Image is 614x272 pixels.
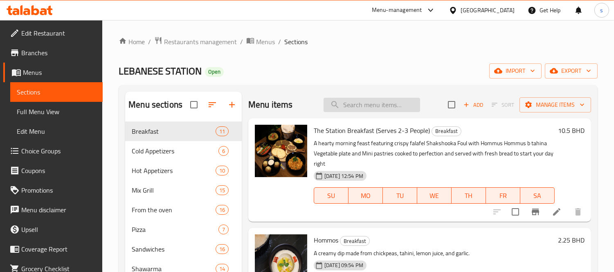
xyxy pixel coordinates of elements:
button: delete [568,202,588,222]
a: Edit Restaurant [3,23,103,43]
a: Menu disclaimer [3,200,103,220]
button: Manage items [520,97,591,112]
button: WE [417,187,452,204]
div: Breakfast [432,126,461,136]
div: items [216,126,229,136]
p: A hearty morning feast featuring crispy falafel Shakshooka Foul with Hommus Hommus b tahina Veget... [314,138,555,169]
span: Select all sections [185,96,202,113]
a: Sections [10,82,103,102]
span: Sort sections [202,95,222,115]
div: Hot Appetizers10 [125,161,242,180]
img: The Station Breakfast (Serves 2-3 People) [255,125,307,177]
a: Edit menu item [552,207,562,217]
a: Upsell [3,220,103,239]
button: export [545,63,598,79]
span: Select section first [486,99,520,111]
span: s [600,6,603,15]
span: WE [421,190,448,202]
button: Branch-specific-item [526,202,545,222]
span: Manage items [526,100,585,110]
p: A creamy dip made from chickpeas, tahini, lemon juice, and garlic. [314,248,555,259]
span: Menus [256,37,275,47]
span: 16 [216,206,228,214]
span: Upsell [21,225,96,234]
span: Pizza [132,225,218,234]
li: / [148,37,151,47]
span: Sections [284,37,308,47]
span: Breakfast [132,126,215,136]
span: Menu disclaimer [21,205,96,215]
span: Cold Appetizers [132,146,218,156]
div: Menu-management [372,5,422,15]
span: import [496,66,535,76]
span: Sandwiches [132,244,215,254]
a: Promotions [3,180,103,200]
span: Add item [460,99,486,111]
span: Edit Menu [17,126,96,136]
span: 15 [216,187,228,194]
div: items [216,185,229,195]
a: Choice Groups [3,141,103,161]
span: Restaurants management [164,37,237,47]
span: Sections [17,87,96,97]
span: Breakfast [340,236,369,246]
span: 16 [216,245,228,253]
span: The Station Breakfast (Serves 2-3 People) [314,124,430,137]
span: Add [462,100,484,110]
a: Coupons [3,161,103,180]
span: Promotions [21,185,96,195]
button: MO [349,187,383,204]
span: [DATE] 09:54 PM [321,261,367,269]
span: Breakfast [432,126,461,136]
h6: 10.5 BHD [558,125,585,136]
span: MO [352,190,380,202]
span: Coupons [21,166,96,175]
span: Open [205,68,224,75]
div: Pizza7 [125,220,242,239]
div: Open [205,67,224,77]
span: TH [455,190,483,202]
span: Mix Grill [132,185,215,195]
a: Branches [3,43,103,63]
h2: Menu items [248,99,293,111]
a: Edit Menu [10,121,103,141]
span: From the oven [132,205,215,215]
span: Coverage Report [21,244,96,254]
button: import [489,63,542,79]
input: search [324,98,420,112]
span: Hommos [314,234,338,246]
div: Breakfast11 [125,121,242,141]
div: items [218,225,229,234]
div: items [216,166,229,175]
span: Hot Appetizers [132,166,215,175]
a: Full Menu View [10,102,103,121]
a: Restaurants management [154,36,237,47]
button: SU [314,187,349,204]
span: Select to update [507,203,524,220]
div: items [216,244,229,254]
span: SA [524,190,551,202]
nav: breadcrumb [119,36,598,47]
a: Menus [3,63,103,82]
a: Home [119,37,145,47]
button: Add section [222,95,242,115]
a: Menus [246,36,275,47]
span: [DATE] 12:54 PM [321,172,367,180]
div: items [216,205,229,215]
li: / [240,37,243,47]
span: Full Menu View [17,107,96,117]
span: LEBANESE STATION [119,62,202,80]
div: Sandwiches16 [125,239,242,259]
span: 7 [219,226,228,234]
button: FR [486,187,520,204]
a: Coverage Report [3,239,103,259]
span: 6 [219,147,228,155]
span: Edit Restaurant [21,28,96,38]
div: Breakfast [340,236,370,246]
span: FR [489,190,517,202]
